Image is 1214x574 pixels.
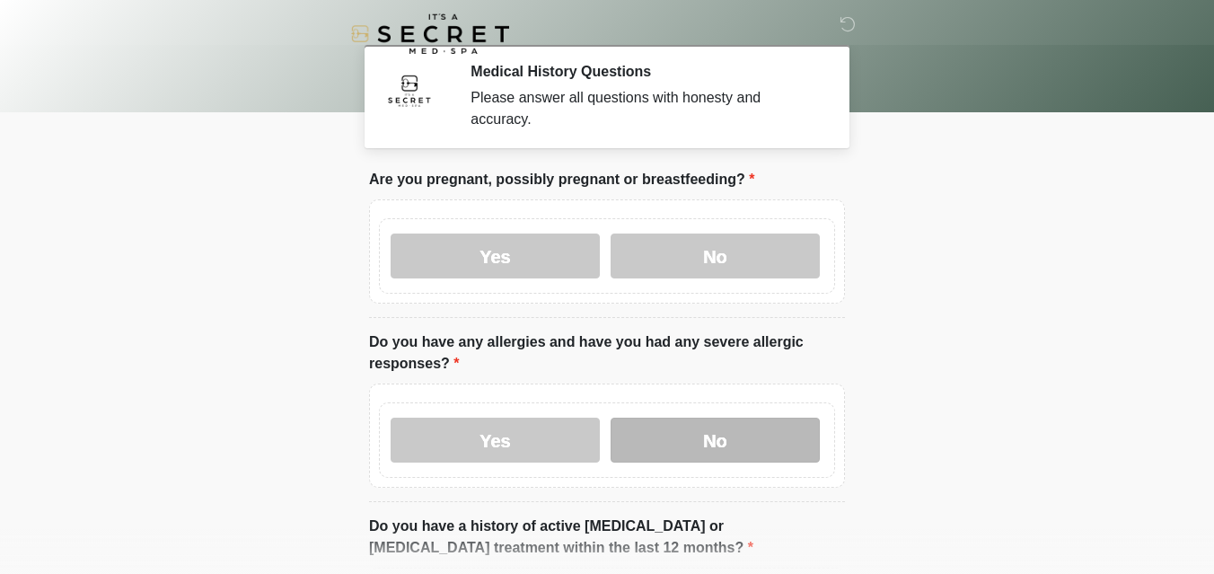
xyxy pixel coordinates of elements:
[471,63,818,80] h2: Medical History Questions
[383,63,436,117] img: Agent Avatar
[391,418,600,463] label: Yes
[369,169,754,190] label: Are you pregnant, possibly pregnant or breastfeeding?
[369,516,845,559] label: Do you have a history of active [MEDICAL_DATA] or [MEDICAL_DATA] treatment within the last 12 mon...
[351,13,509,54] img: It's A Secret Med Spa Logo
[391,234,600,278] label: Yes
[369,331,845,375] label: Do you have any allergies and have you had any severe allergic responses?
[611,418,820,463] label: No
[471,87,818,130] div: Please answer all questions with honesty and accuracy.
[611,234,820,278] label: No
